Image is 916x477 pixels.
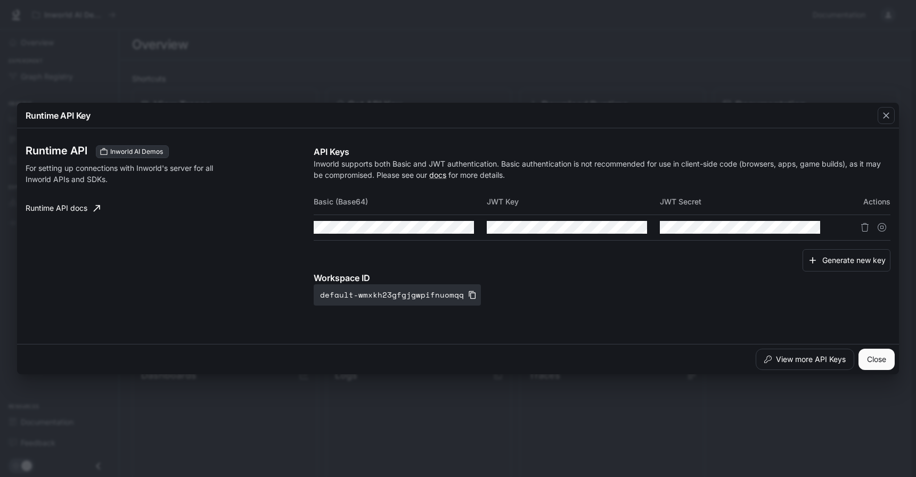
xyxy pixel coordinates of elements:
p: For setting up connections with Inworld's server for all Inworld APIs and SDKs. [26,162,235,185]
th: Actions [833,189,890,215]
button: Generate new key [803,249,890,272]
span: Inworld AI Demos [106,147,167,157]
th: JWT Secret [660,189,833,215]
button: Suspend API key [873,219,890,236]
a: docs [429,170,446,179]
p: API Keys [314,145,890,158]
p: Workspace ID [314,272,890,284]
p: Inworld supports both Basic and JWT authentication. Basic authentication is not recommended for u... [314,158,890,180]
button: default-wmxkh23gfgjgwpifnuomqq [314,284,481,306]
button: View more API Keys [756,349,854,370]
h3: Runtime API [26,145,87,156]
th: JWT Key [487,189,660,215]
button: Delete API key [856,219,873,236]
a: Runtime API docs [21,198,104,219]
th: Basic (Base64) [314,189,487,215]
div: These keys will apply to your current workspace only [96,145,169,158]
button: Close [858,349,895,370]
p: Runtime API Key [26,109,91,122]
